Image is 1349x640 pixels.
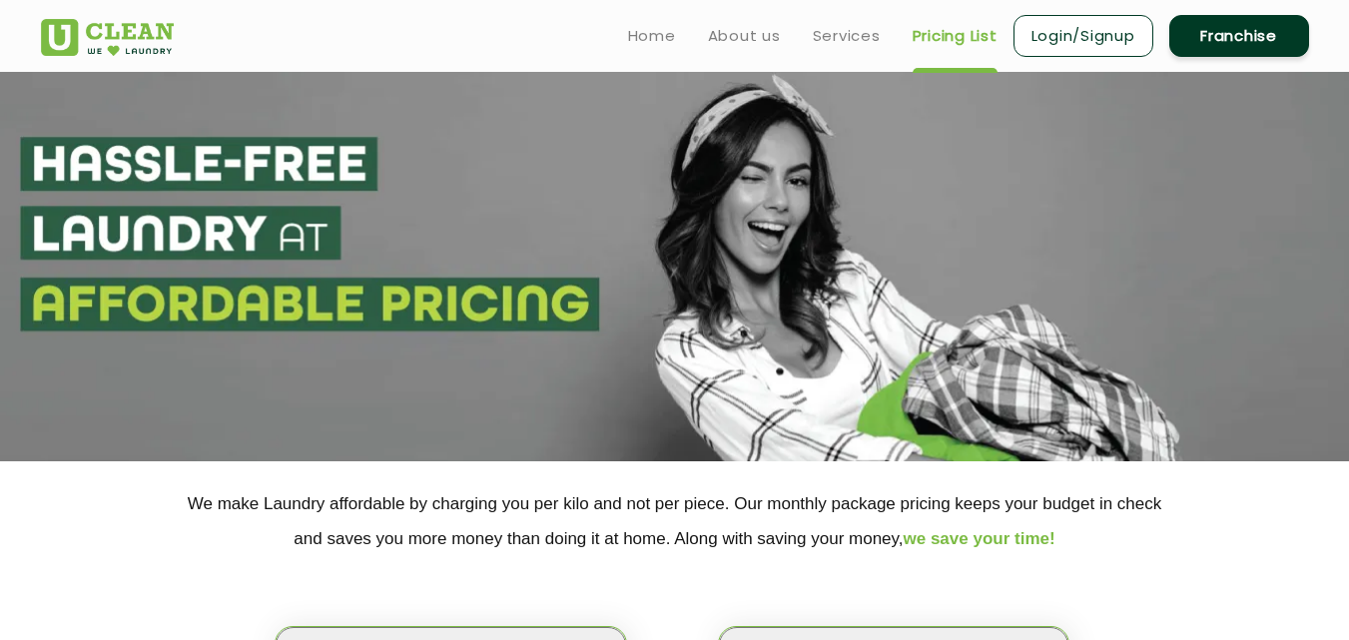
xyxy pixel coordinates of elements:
img: UClean Laundry and Dry Cleaning [41,19,174,56]
span: we save your time! [904,529,1055,548]
a: Login/Signup [1013,15,1153,57]
a: Services [813,24,881,48]
a: Franchise [1169,15,1309,57]
a: About us [708,24,781,48]
p: We make Laundry affordable by charging you per kilo and not per piece. Our monthly package pricin... [41,486,1309,556]
a: Home [628,24,676,48]
a: Pricing List [913,24,998,48]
